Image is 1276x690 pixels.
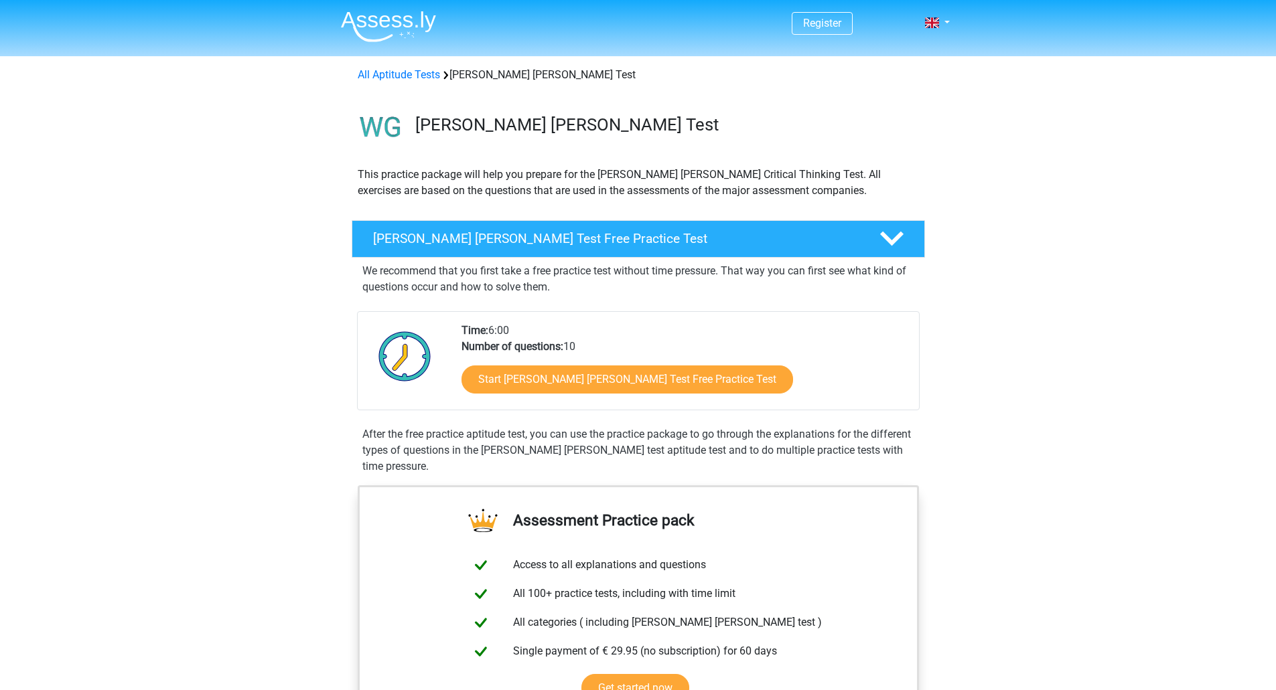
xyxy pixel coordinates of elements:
[373,231,858,246] h4: [PERSON_NAME] [PERSON_NAME] Test Free Practice Test
[362,263,914,295] p: We recommend that you first take a free practice test without time pressure. That way you can fir...
[357,426,920,475] div: After the free practice aptitude test, you can use the practice package to go through the explana...
[462,324,488,337] b: Time:
[352,67,924,83] div: [PERSON_NAME] [PERSON_NAME] Test
[451,323,918,410] div: 6:00 10
[341,11,436,42] img: Assessly
[358,167,919,199] p: This practice package will help you prepare for the [PERSON_NAME] [PERSON_NAME] Critical Thinking...
[415,114,914,135] h3: [PERSON_NAME] [PERSON_NAME] Test
[462,365,793,394] a: Start [PERSON_NAME] [PERSON_NAME] Test Free Practice Test
[462,340,563,353] b: Number of questions:
[803,17,841,29] a: Register
[346,220,930,258] a: [PERSON_NAME] [PERSON_NAME] Test Free Practice Test
[371,323,439,390] img: Clock
[358,68,440,81] a: All Aptitude Tests
[352,99,409,156] img: watson glaser test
